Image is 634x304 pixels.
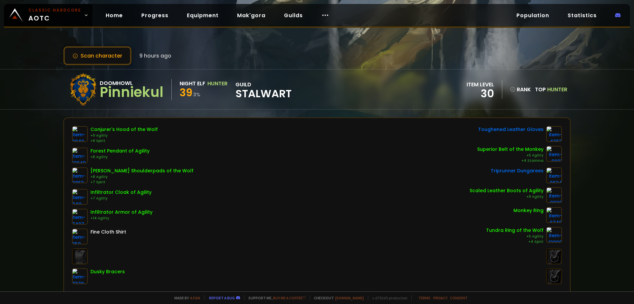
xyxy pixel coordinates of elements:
img: item-859 [72,229,88,244]
div: Monkey Ring [513,207,544,214]
div: item level [467,80,494,89]
div: Hunter [207,79,228,88]
img: item-9801 [546,146,562,162]
img: item-7411 [72,189,88,205]
div: Tundra Ring of the Wolf [486,227,544,234]
div: Pinniekul [100,87,163,97]
div: +5 Agility [486,234,544,239]
div: rank [510,85,531,94]
a: Home [100,9,128,22]
img: item-9849 [72,126,88,142]
span: Support me, [244,295,306,300]
a: Privacy [433,295,447,300]
img: item-7407 [72,209,88,225]
a: Equipment [182,9,224,22]
div: +9 Agility [470,194,544,199]
div: guild [235,80,292,99]
div: Dusky Bracers [90,268,125,275]
div: 30 [467,89,494,99]
img: item-9863 [72,167,88,183]
a: Statistics [562,9,602,22]
div: +9 Spirit [90,138,158,144]
div: [PERSON_NAME] Shoulderpads of the Wolf [90,167,194,174]
div: Superior Belt of the Monkey [477,146,544,153]
a: Guilds [279,9,308,22]
div: +5 Agility [477,153,544,158]
span: Checkout [310,295,364,300]
img: item-6748 [546,207,562,223]
a: Population [511,9,554,22]
span: Stalwart [235,89,292,99]
div: +14 Agility [90,216,153,221]
span: v. d752d5 - production [368,295,407,300]
div: +9 Agility [90,133,158,138]
img: item-9624 [546,167,562,183]
div: Forest Pendant of Agility [90,148,150,154]
img: item-9828 [546,187,562,203]
img: item-12040 [72,148,88,163]
a: a fan [190,295,200,300]
span: 9 hours ago [139,52,171,60]
a: Classic HardcoreAOTC [4,4,92,26]
div: Toughened Leather Gloves [478,126,544,133]
img: item-4253 [546,126,562,142]
span: AOTC [28,7,81,23]
div: +7 Spirit [90,180,194,185]
a: Progress [136,9,174,22]
small: Classic Hardcore [28,7,81,13]
small: 3 % [193,91,200,98]
div: Infiltrator Armor of Agility [90,209,153,216]
div: Doomhowl [100,79,163,87]
span: 39 [180,85,193,100]
span: Made by [170,295,200,300]
a: Consent [450,295,468,300]
a: Terms [418,295,431,300]
div: Fine Cloth Shirt [90,229,126,236]
span: Hunter [547,86,567,93]
div: Night Elf [180,79,205,88]
img: item-12009 [546,227,562,243]
img: item-7378 [72,268,88,284]
a: Mak'gora [232,9,271,22]
div: +7 Agility [90,196,152,201]
div: +8 Agility [90,154,150,160]
div: Top [535,85,567,94]
button: Scan character [63,46,131,65]
div: Conjurer's Hood of the Wolf [90,126,158,133]
a: Buy me a coffee [273,295,306,300]
a: [DOMAIN_NAME] [335,295,364,300]
div: +4 Spirit [486,239,544,244]
a: Report a bug [209,295,235,300]
div: +4 Stamina [477,158,544,163]
div: +8 Agility [90,174,194,180]
div: Infiltrator Cloak of Agility [90,189,152,196]
div: Scaled Leather Boots of Agility [470,187,544,194]
div: Triprunner Dungarees [491,167,544,174]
